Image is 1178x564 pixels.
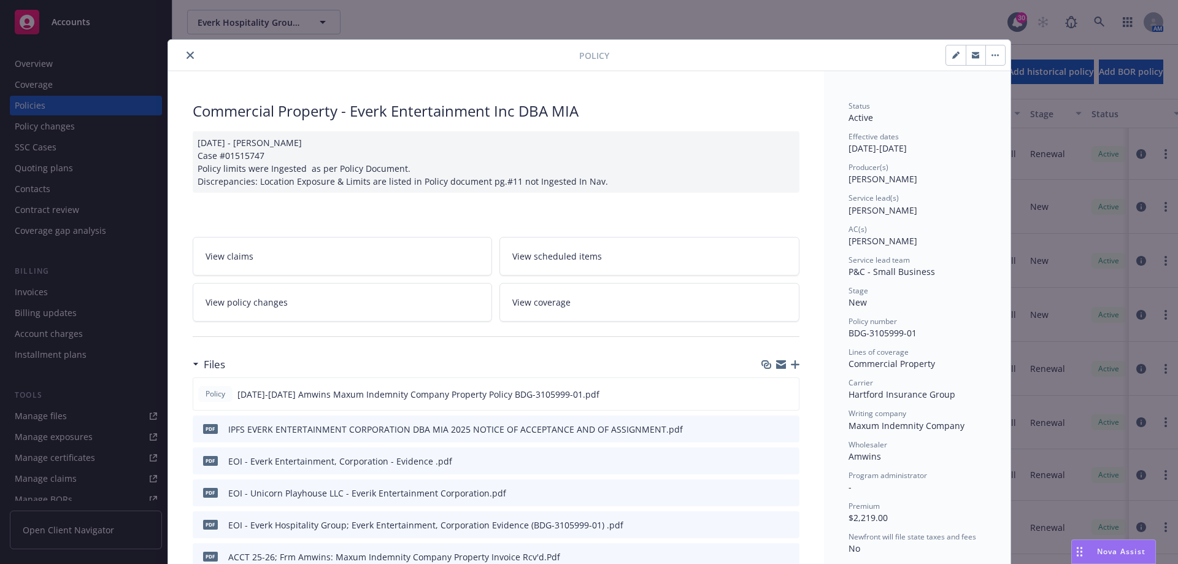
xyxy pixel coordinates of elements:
[849,204,917,216] span: [PERSON_NAME]
[228,423,683,436] div: IPFS EVERK ENTERTAINMENT CORPORATION DBA MIA 2025 NOTICE OF ACCEPTANCE AND OF ASSIGNMENT.pdf
[1071,539,1156,564] button: Nova Assist
[783,519,795,531] button: preview file
[764,550,774,563] button: download file
[849,266,935,277] span: P&C - Small Business
[203,424,218,433] span: pdf
[849,327,917,339] span: BDG-3105999-01
[228,519,623,531] div: EOI - Everk Hospitality Group; Everk Entertainment, Corporation Evidence (BDG-3105999-01) .pdf
[783,423,795,436] button: preview file
[512,296,571,309] span: View coverage
[849,501,880,511] span: Premium
[849,388,955,400] span: Hartford Insurance Group
[193,131,799,193] div: [DATE] - [PERSON_NAME] Case #01515747 Policy limits were Ingested as per Policy Document. Discrep...
[764,423,774,436] button: download file
[849,101,870,111] span: Status
[1097,546,1145,557] span: Nova Assist
[206,296,288,309] span: View policy changes
[849,450,881,462] span: Amwins
[228,455,452,468] div: EOI - Everk Entertainment, Corporation - Evidence .pdf
[849,255,910,265] span: Service lead team
[849,439,887,450] span: Wholesaler
[203,456,218,465] span: pdf
[849,131,899,142] span: Effective dates
[849,531,976,542] span: Newfront will file state taxes and fees
[764,519,774,531] button: download file
[193,357,225,373] div: Files
[849,316,897,326] span: Policy number
[849,420,964,431] span: Maxum Indemnity Company
[849,131,986,155] div: [DATE] - [DATE]
[849,173,917,185] span: [PERSON_NAME]
[849,296,867,308] span: New
[849,162,888,172] span: Producer(s)
[849,512,888,523] span: $2,219.00
[193,101,799,122] div: Commercial Property - Everk Entertainment Inc DBA MIA
[203,552,218,561] span: Pdf
[783,388,794,401] button: preview file
[849,481,852,493] span: -
[849,235,917,247] span: [PERSON_NAME]
[228,487,506,500] div: EOI - Unicorn Playhouse LLC - Everik Entertainment Corporation.pdf
[203,388,228,400] span: Policy
[783,487,795,500] button: preview file
[849,347,909,357] span: Lines of coverage
[849,543,860,554] span: No
[783,550,795,563] button: preview file
[579,49,609,62] span: Policy
[203,520,218,529] span: pdf
[849,408,906,419] span: Writing company
[849,193,899,203] span: Service lead(s)
[228,550,560,563] div: ACCT 25-26; Frm Amwins: Maxum Indemnity Company Property Invoice Rcv'd.Pdf
[203,488,218,497] span: pdf
[849,358,935,369] span: Commercial Property
[1072,540,1087,563] div: Drag to move
[764,455,774,468] button: download file
[849,377,873,388] span: Carrier
[204,357,225,373] h3: Files
[206,250,253,263] span: View claims
[237,388,599,401] span: [DATE]-[DATE] Amwins Maxum Indemnity Company Property Policy BDG-3105999-01.pdf
[764,487,774,500] button: download file
[183,48,198,63] button: close
[193,237,493,276] a: View claims
[763,388,773,401] button: download file
[512,250,602,263] span: View scheduled items
[783,455,795,468] button: preview file
[849,224,867,234] span: AC(s)
[849,285,868,296] span: Stage
[849,112,873,123] span: Active
[499,283,799,322] a: View coverage
[193,283,493,322] a: View policy changes
[849,470,927,481] span: Program administrator
[499,237,799,276] a: View scheduled items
